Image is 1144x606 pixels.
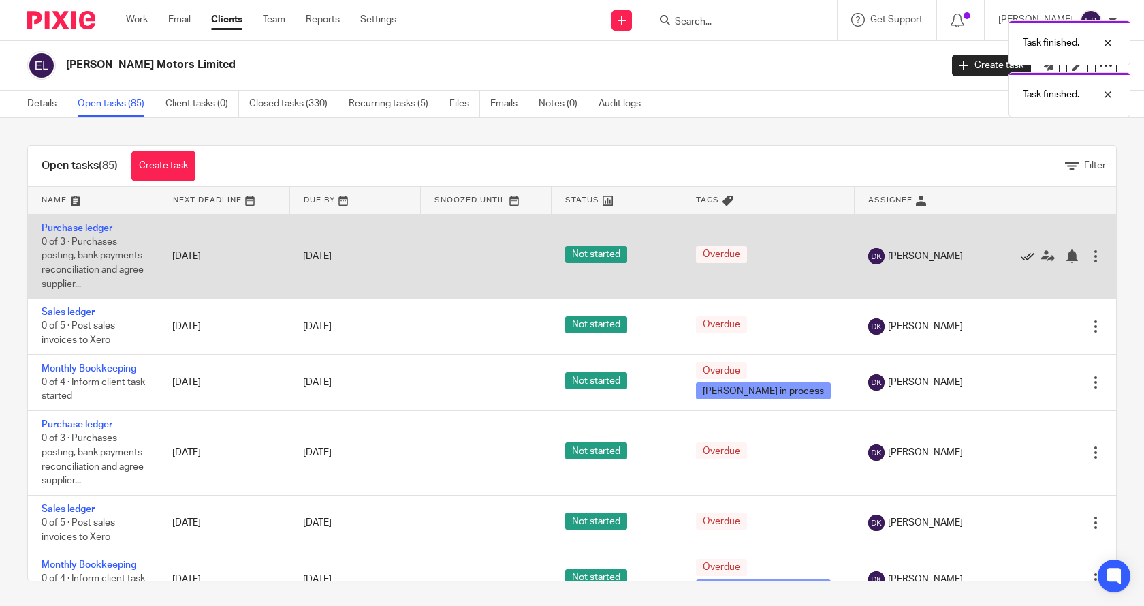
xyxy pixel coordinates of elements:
[888,573,963,586] span: [PERSON_NAME]
[303,518,332,528] span: [DATE]
[1023,88,1079,102] p: Task finished.
[211,13,242,27] a: Clients
[696,362,747,379] span: Overdue
[1023,36,1079,50] p: Task finished.
[349,91,439,117] a: Recurring tasks (5)
[565,316,627,333] span: Not started
[696,316,747,333] span: Overdue
[696,442,747,459] span: Overdue
[78,91,155,117] a: Open tasks (85)
[565,372,627,389] span: Not started
[42,434,144,486] span: 0 of 3 · Purchases posting, bank payments reconciliation and agree supplier...
[868,374,885,391] img: svg%3E
[42,307,95,317] a: Sales ledger
[696,246,747,263] span: Overdue
[42,237,144,289] span: 0 of 3 · Purchases posting, bank payments reconciliation and agree supplier...
[696,382,831,399] span: [PERSON_NAME] in process
[888,249,963,263] span: [PERSON_NAME]
[868,571,885,588] img: svg%3E
[42,560,136,570] a: Monthly Bookkeeping
[303,448,332,457] span: [DATE]
[159,411,289,496] td: [DATE]
[303,378,332,387] span: [DATE]
[696,559,747,576] span: Overdue
[27,91,67,117] a: Details
[42,159,118,173] h1: Open tasks
[159,299,289,354] td: [DATE]
[565,442,627,459] span: Not started
[159,354,289,410] td: [DATE]
[868,515,885,531] img: svg%3E
[565,246,627,263] span: Not started
[42,378,145,402] span: 0 of 4 · Inform client task started
[159,495,289,551] td: [DATE]
[165,91,239,117] a: Client tasks (0)
[888,376,963,389] span: [PERSON_NAME]
[539,91,588,117] a: Notes (0)
[27,11,95,29] img: Pixie
[1080,10,1102,31] img: svg%3E
[303,575,332,584] span: [DATE]
[565,196,599,204] span: Status
[565,569,627,586] span: Not started
[888,516,963,530] span: [PERSON_NAME]
[42,518,115,542] span: 0 of 5 · Post sales invoices to Xero
[490,91,528,117] a: Emails
[249,91,338,117] a: Closed tasks (330)
[303,322,332,331] span: [DATE]
[303,252,332,261] span: [DATE]
[27,51,56,80] img: svg%3E
[888,320,963,333] span: [PERSON_NAME]
[131,151,195,181] a: Create task
[99,160,118,171] span: (85)
[168,13,191,27] a: Email
[360,13,396,27] a: Settings
[42,364,136,374] a: Monthly Bookkeeping
[66,58,759,72] h2: [PERSON_NAME] Motors Limited
[306,13,340,27] a: Reports
[42,322,115,346] span: 0 of 5 · Post sales invoices to Xero
[696,513,747,530] span: Overdue
[696,196,719,204] span: Tags
[888,446,963,459] span: [PERSON_NAME]
[868,248,885,264] img: svg%3E
[42,420,112,429] a: Purchase ledger
[696,579,831,596] span: [PERSON_NAME] in process
[868,444,885,461] img: svg%3E
[1021,249,1041,263] a: Mark as done
[263,13,285,27] a: Team
[42,224,112,233] a: Purchase ledger
[449,91,480,117] a: Files
[565,513,627,530] span: Not started
[126,13,148,27] a: Work
[159,214,289,299] td: [DATE]
[1084,161,1106,170] span: Filter
[42,575,145,599] span: 0 of 4 · Inform client task started
[42,504,95,514] a: Sales ledger
[434,196,506,204] span: Snoozed Until
[868,318,885,335] img: svg%3E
